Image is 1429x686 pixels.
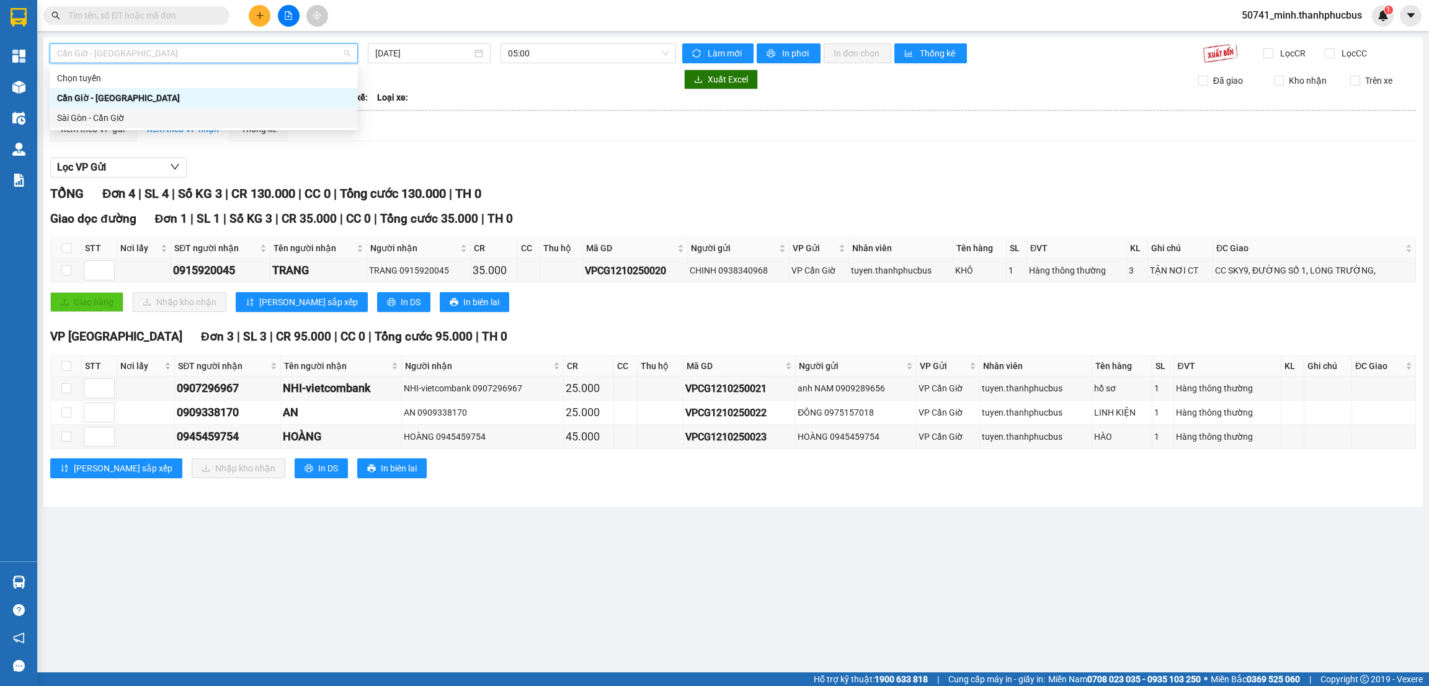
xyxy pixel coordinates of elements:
[380,212,478,226] span: Tổng cước 35.000
[246,298,254,308] span: sort-ascending
[683,376,796,401] td: VPCG1210250021
[374,212,377,226] span: |
[50,186,84,201] span: TỔNG
[1405,10,1417,21] span: caret-down
[518,238,540,259] th: CC
[919,406,978,419] div: VP Cần Giờ
[401,295,421,309] span: In DS
[341,329,365,344] span: CC 0
[368,329,372,344] span: |
[487,212,513,226] span: TH 0
[387,298,396,308] span: printer
[138,186,141,201] span: |
[284,11,293,20] span: file-add
[799,359,904,373] span: Người gửi
[12,112,25,125] img: warehouse-icon
[691,241,776,255] span: Người gửi
[463,295,499,309] span: In biên lai
[1215,264,1413,277] div: CC SKY9, ĐƯỜNG SỐ 1, LONG TRƯỜNG,
[798,381,914,395] div: anh NAM 0909289656
[50,212,136,226] span: Giao dọc đường
[690,264,786,277] div: CHINH 0938340968
[284,359,389,373] span: Tên người nhận
[708,47,744,60] span: Làm mới
[875,674,928,684] strong: 1900 633 818
[340,212,343,226] span: |
[1152,356,1175,376] th: SL
[1211,672,1300,686] span: Miền Bắc
[708,73,748,86] span: Xuất Excel
[955,264,1004,277] div: KHÔ
[50,158,187,177] button: Lọc VP Gửi
[917,425,981,449] td: VP Cần Giờ
[12,174,25,187] img: solution-icon
[178,359,268,373] span: SĐT người nhận
[920,47,957,60] span: Thống kê
[295,458,348,478] button: printerIn DS
[346,212,371,226] span: CC 0
[375,47,472,60] input: 13/10/2025
[814,672,928,686] span: Hỗ trợ kỹ thuật:
[197,212,220,226] span: SL 1
[102,186,135,201] span: Đơn 4
[1284,74,1332,87] span: Kho nhận
[1008,264,1025,277] div: 1
[583,259,688,283] td: VPCG1210250020
[919,430,978,443] div: VP Cần Giờ
[313,11,321,20] span: aim
[982,381,1089,395] div: tuyen.thanhphucbus
[1275,47,1307,60] span: Lọc CR
[482,329,507,344] span: TH 0
[334,186,337,201] span: |
[278,5,300,27] button: file-add
[920,359,968,373] span: VP Gửi
[404,406,561,419] div: AN 0909338170
[1176,430,1278,443] div: Hàng thông thường
[281,376,402,401] td: NHI-vietcombank
[171,259,270,283] td: 0915920045
[298,186,301,201] span: |
[1148,238,1213,259] th: Ghi chú
[790,259,849,283] td: VP Cần Giờ
[173,262,268,279] div: 0915920045
[683,425,796,449] td: VPCG1210250023
[223,212,226,226] span: |
[377,91,408,104] span: Loại xe:
[120,241,158,255] span: Nơi lấy
[270,329,273,344] span: |
[1204,677,1208,682] span: ⚪️
[917,401,981,425] td: VP Cần Giờ
[982,406,1089,419] div: tuyen.thanhphucbus
[953,238,1007,259] th: Tên hàng
[145,186,169,201] span: SL 4
[74,461,172,475] span: [PERSON_NAME] sắp xếp
[192,458,285,478] button: downloadNhập kho nhận
[440,292,509,312] button: printerIn biên lai
[757,43,821,63] button: printerIn phơi
[849,238,953,259] th: Nhân viên
[682,43,754,63] button: syncLàm mới
[1232,7,1372,23] span: 50741_minh.thanhphucbus
[917,376,981,401] td: VP Cần Giờ
[685,381,793,396] div: VPCG1210250021
[82,356,117,376] th: STT
[685,405,793,421] div: VPCG1210250022
[1174,356,1281,376] th: ĐVT
[82,238,117,259] th: STT
[369,264,468,277] div: TRANG 0915920045
[229,212,272,226] span: Số KG 3
[57,71,350,85] div: Chọn tuyến
[1386,6,1391,14] span: 1
[1129,264,1146,277] div: 3
[357,458,427,478] button: printerIn biên lai
[1400,5,1422,27] button: caret-down
[473,262,515,279] div: 35.000
[305,464,313,474] span: printer
[306,5,328,27] button: aim
[684,69,758,89] button: downloadXuất Excel
[249,5,270,27] button: plus
[12,50,25,63] img: dashboard-icon
[12,576,25,589] img: warehouse-icon
[225,186,228,201] span: |
[1176,406,1278,419] div: Hàng thông thường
